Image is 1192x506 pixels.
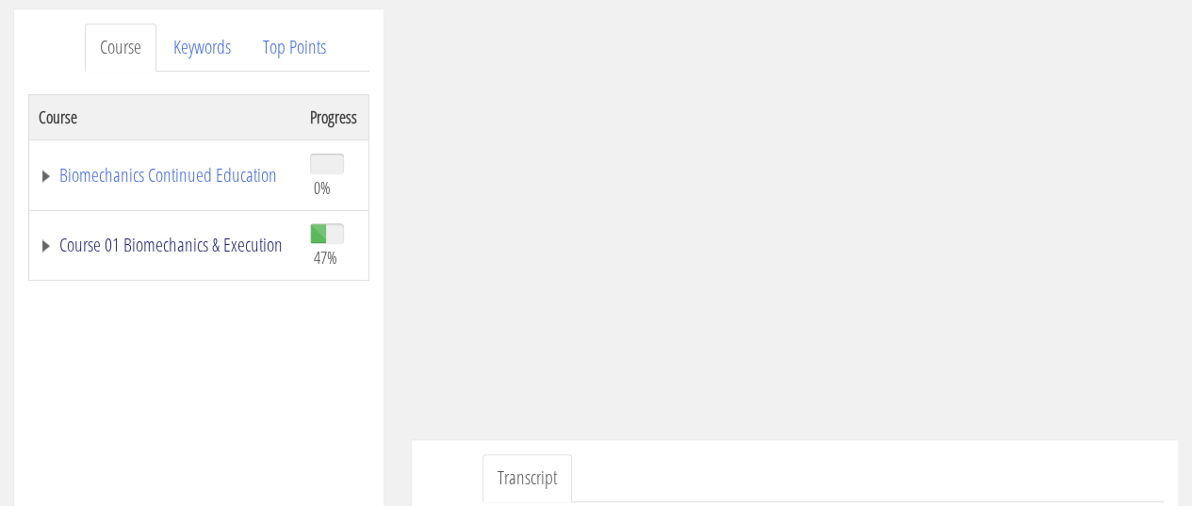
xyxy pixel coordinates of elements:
[314,247,337,268] span: 47%
[29,94,301,139] th: Course
[158,24,246,72] a: Keywords
[248,24,341,72] a: Top Points
[482,454,572,502] a: Transcript
[314,177,331,198] span: 0%
[39,166,291,185] a: Biomechanics Continued Education
[301,94,369,139] th: Progress
[39,236,291,254] a: Course 01 Biomechanics & Execution
[85,24,156,72] a: Course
